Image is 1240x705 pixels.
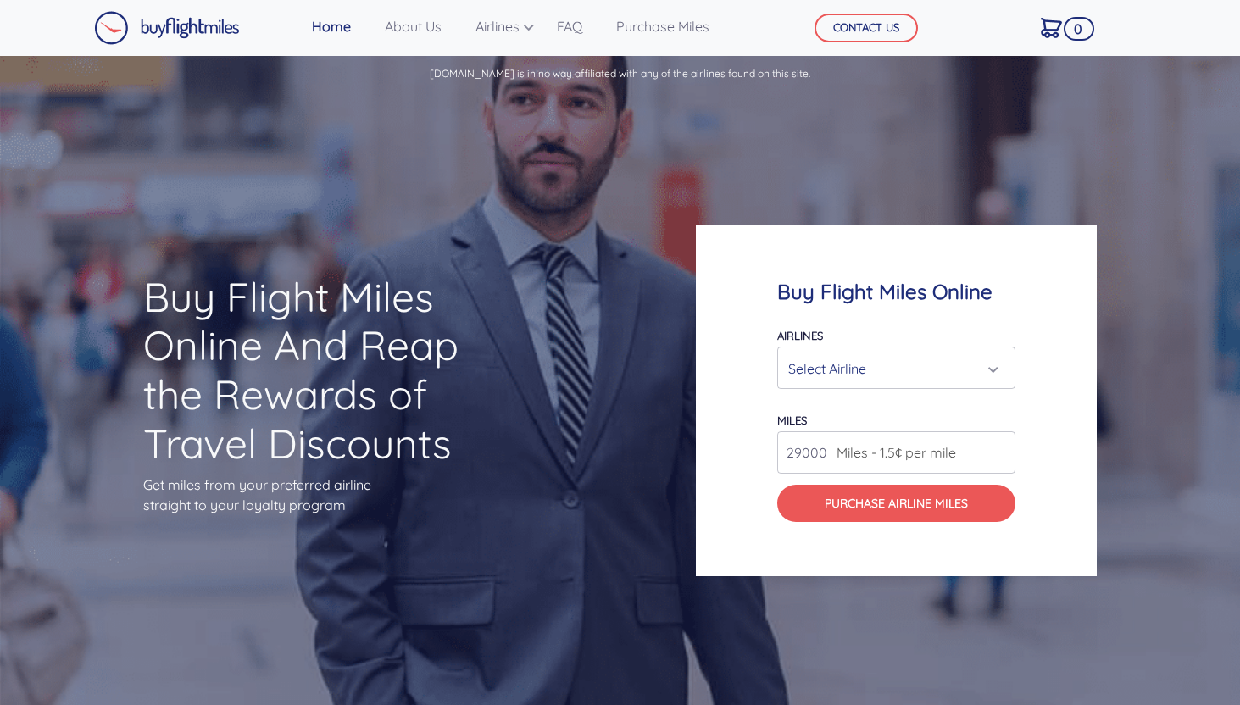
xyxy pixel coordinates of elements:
[1041,18,1062,38] img: Cart
[777,414,807,427] label: miles
[94,11,240,45] img: Buy Flight Miles Logo
[550,9,589,43] a: FAQ
[378,9,448,43] a: About Us
[777,347,1015,389] button: Select Airline
[305,9,358,43] a: Home
[94,7,240,49] a: Buy Flight Miles Logo
[143,475,476,515] p: Get miles from your preferred airline straight to your loyalty program
[777,329,823,342] label: Airlines
[1064,17,1094,41] span: 0
[777,485,1015,521] button: Purchase Airline Miles
[469,9,530,43] a: Airlines
[143,273,476,468] h1: Buy Flight Miles Online And Reap the Rewards of Travel Discounts
[1034,9,1069,45] a: 0
[815,14,918,42] button: CONTACT US
[828,442,956,463] span: Miles - 1.5¢ per mile
[788,352,994,385] div: Select Airline
[609,9,716,43] a: Purchase Miles
[777,280,1015,304] h4: Buy Flight Miles Online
